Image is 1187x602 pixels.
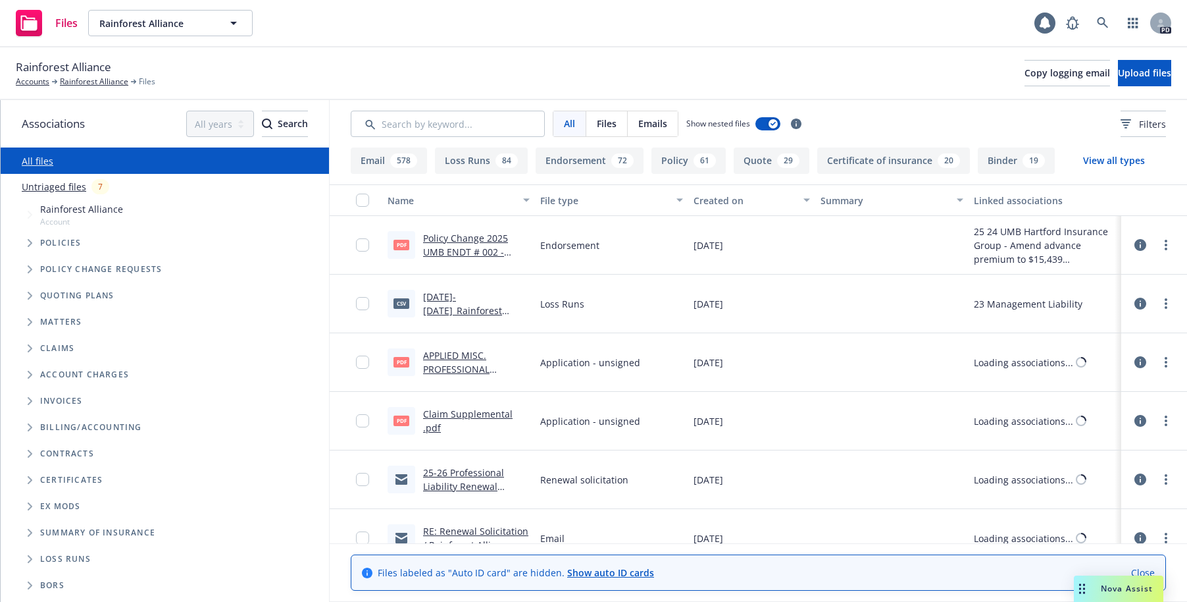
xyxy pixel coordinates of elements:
span: Files [597,117,617,130]
span: PDF [393,357,409,367]
button: Upload files [1118,60,1171,86]
a: APPLIED MISC. PROFESSIONAL LIABILITY APPLICATION.PDF [423,349,500,403]
div: Summary [821,194,948,207]
div: 20 [938,153,960,168]
div: 7 [91,179,109,194]
span: Rainforest Alliance [99,16,213,30]
span: Filters [1121,117,1166,131]
span: [DATE] [694,238,723,252]
span: Account [40,216,123,227]
span: Email [540,532,565,545]
button: SearchSearch [262,111,308,137]
span: Copy logging email [1024,67,1110,79]
div: 23 Management Liability [974,297,1082,311]
span: Certificates [40,476,103,484]
span: Quoting plans [40,292,114,300]
a: more [1158,354,1174,370]
div: File type [540,194,668,207]
div: Loading associations... [974,473,1073,487]
span: BORs [40,582,64,589]
a: Policy Change 2025 UMB ENDT # 002 - Amend advance premium to $15,439.pdf [423,232,530,286]
span: pdf [393,240,409,250]
span: Policies [40,239,82,247]
svg: Search [262,119,272,129]
span: [DATE] [694,297,723,311]
a: more [1158,237,1174,253]
a: more [1158,413,1174,429]
span: Emails [638,117,667,130]
a: Report a Bug [1059,10,1086,36]
span: Loss Runs [540,297,584,311]
span: Rainforest Alliance [40,202,123,216]
a: Search [1090,10,1116,36]
div: Folder Tree Example [1,414,329,599]
button: Nova Assist [1074,576,1163,602]
a: Show auto ID cards [567,566,654,579]
div: Loading associations... [974,532,1073,545]
button: Filters [1121,111,1166,137]
button: Endorsement [536,148,644,174]
button: Quote [734,148,809,174]
button: Linked associations [969,184,1121,216]
div: 72 [611,153,634,168]
button: Loss Runs [435,148,528,174]
span: Account charges [40,371,129,379]
button: Name [382,184,535,216]
button: Email [351,148,427,174]
span: Renewal solicitation [540,473,628,487]
span: Ex Mods [40,503,80,510]
button: Created on [688,184,816,216]
a: [DATE]-[DATE]_Rainforest Alliance_[DATE] .csv [423,290,511,331]
div: Loading associations... [974,414,1073,428]
span: [DATE] [694,532,723,545]
div: Drag to move [1074,576,1090,602]
button: Certificate of insurance [817,148,970,174]
input: Toggle Row Selected [356,532,369,545]
span: [DATE] [694,414,723,428]
span: [DATE] [694,356,723,369]
span: Contracts [40,450,94,458]
span: Summary of insurance [40,529,155,537]
span: pdf [393,416,409,425]
div: 61 [694,153,716,168]
a: Switch app [1120,10,1146,36]
div: 29 [777,153,799,168]
button: Rainforest Alliance [88,10,253,36]
span: Policy change requests [40,265,162,273]
span: Nova Assist [1101,583,1153,594]
a: more [1158,472,1174,487]
div: Tree Example [1,200,329,414]
span: Loss Runs [40,555,91,563]
a: Files [11,5,83,41]
span: Filters [1139,117,1166,131]
a: Close [1131,566,1155,580]
button: View all types [1062,148,1166,174]
button: File type [535,184,688,216]
div: 84 [495,153,518,168]
input: Toggle Row Selected [356,473,369,486]
button: Summary [815,184,968,216]
a: Accounts [16,76,49,88]
div: Created on [694,194,796,207]
input: Toggle Row Selected [356,356,369,369]
a: Claim Supplemental .pdf [423,408,513,434]
div: Name [388,194,515,207]
span: Files labeled as "Auto ID card" are hidden. [378,566,654,580]
span: Application - unsigned [540,356,640,369]
div: 25 24 UMB Hartford Insurance Group - Amend advance premium to $15,439 [974,225,1116,266]
input: Select all [356,194,369,207]
a: Untriaged files [22,180,86,194]
button: Copy logging email [1024,60,1110,86]
a: more [1158,530,1174,546]
span: Matters [40,318,82,326]
div: 19 [1023,153,1045,168]
input: Toggle Row Selected [356,414,369,427]
span: csv [393,298,409,308]
a: Rainforest Alliance [60,76,128,88]
span: Invoices [40,397,83,405]
span: Billing/Accounting [40,424,142,431]
div: Linked associations [974,194,1116,207]
span: Claims [40,344,74,352]
input: Toggle Row Selected [356,297,369,310]
a: more [1158,296,1174,312]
